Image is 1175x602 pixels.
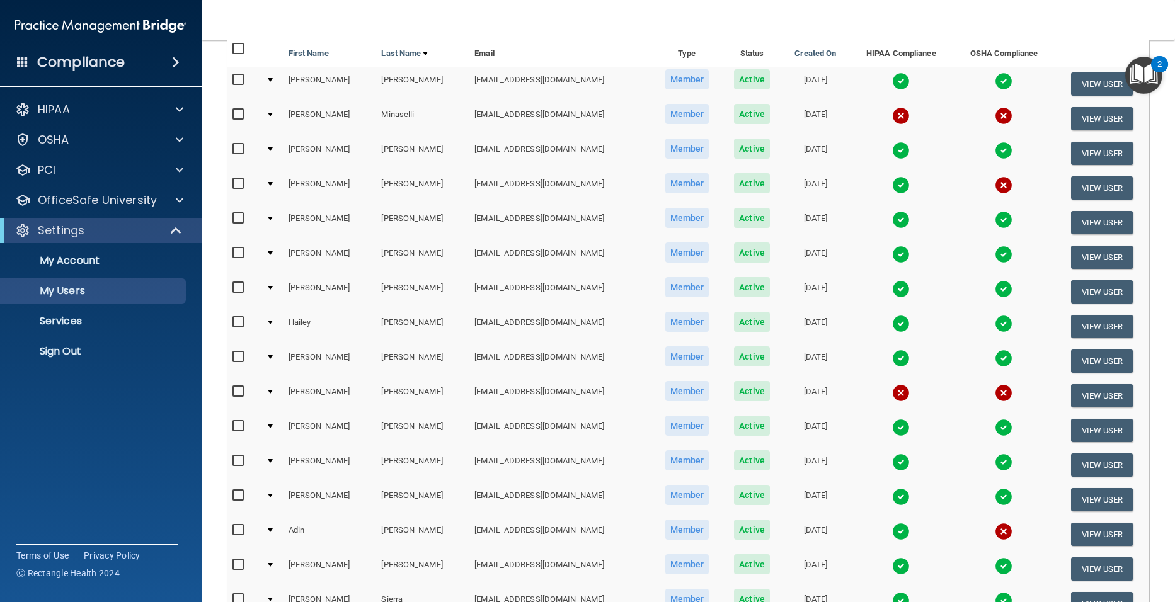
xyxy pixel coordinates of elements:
[1071,107,1133,130] button: View User
[284,552,377,586] td: [PERSON_NAME]
[15,223,183,238] a: Settings
[734,520,770,540] span: Active
[892,557,910,575] img: tick.e7d51cea.svg
[782,413,849,448] td: [DATE]
[665,69,709,89] span: Member
[15,132,183,147] a: OSHA
[284,240,377,275] td: [PERSON_NAME]
[8,315,180,327] p: Services
[1071,453,1133,477] button: View User
[376,171,469,205] td: [PERSON_NAME]
[469,275,651,309] td: [EMAIL_ADDRESS][DOMAIN_NAME]
[734,450,770,470] span: Active
[38,193,157,208] p: OfficeSafe University
[892,315,910,332] img: tick.e7d51cea.svg
[1125,57,1162,94] button: Open Resource Center, 2 new notifications
[376,101,469,136] td: Minaselli
[38,132,69,147] p: OSHA
[469,344,651,378] td: [EMAIL_ADDRESS][DOMAIN_NAME]
[1071,488,1133,511] button: View User
[995,142,1012,159] img: tick.e7d51cea.svg
[782,378,849,413] td: [DATE]
[892,142,910,159] img: tick.e7d51cea.svg
[794,46,836,61] a: Created On
[1071,142,1133,165] button: View User
[782,240,849,275] td: [DATE]
[734,104,770,124] span: Active
[665,416,709,436] span: Member
[15,13,186,38] img: PMB logo
[376,344,469,378] td: [PERSON_NAME]
[289,46,329,61] a: First Name
[469,309,651,344] td: [EMAIL_ADDRESS][DOMAIN_NAME]
[8,345,180,358] p: Sign Out
[892,523,910,540] img: tick.e7d51cea.svg
[734,173,770,193] span: Active
[782,136,849,171] td: [DATE]
[665,554,709,574] span: Member
[665,277,709,297] span: Member
[469,448,651,482] td: [EMAIL_ADDRESS][DOMAIN_NAME]
[665,450,709,470] span: Member
[665,208,709,228] span: Member
[8,254,180,267] p: My Account
[469,37,651,67] th: Email
[469,67,651,101] td: [EMAIL_ADDRESS][DOMAIN_NAME]
[782,101,849,136] td: [DATE]
[469,101,651,136] td: [EMAIL_ADDRESS][DOMAIN_NAME]
[284,517,377,552] td: Adin
[469,205,651,240] td: [EMAIL_ADDRESS][DOMAIN_NAME]
[734,139,770,159] span: Active
[16,549,69,562] a: Terms of Use
[995,557,1012,575] img: tick.e7d51cea.svg
[469,482,651,517] td: [EMAIL_ADDRESS][DOMAIN_NAME]
[892,107,910,125] img: cross.ca9f0e7f.svg
[995,176,1012,194] img: cross.ca9f0e7f.svg
[734,485,770,505] span: Active
[376,309,469,344] td: [PERSON_NAME]
[284,101,377,136] td: [PERSON_NAME]
[1071,419,1133,442] button: View User
[1071,211,1133,234] button: View User
[284,413,377,448] td: [PERSON_NAME]
[1071,176,1133,200] button: View User
[995,453,1012,471] img: tick.e7d51cea.svg
[995,488,1012,506] img: tick.e7d51cea.svg
[665,312,709,332] span: Member
[995,72,1012,90] img: tick.e7d51cea.svg
[892,349,910,367] img: tick.e7d51cea.svg
[376,413,469,448] td: [PERSON_NAME]
[15,162,183,178] a: PCI
[1071,557,1133,581] button: View User
[995,107,1012,125] img: cross.ca9f0e7f.svg
[38,162,55,178] p: PCI
[892,246,910,263] img: tick.e7d51cea.svg
[995,211,1012,229] img: tick.e7d51cea.svg
[892,488,910,506] img: tick.e7d51cea.svg
[469,240,651,275] td: [EMAIL_ADDRESS][DOMAIN_NAME]
[284,482,377,517] td: [PERSON_NAME]
[892,419,910,436] img: tick.e7d51cea.svg
[782,517,849,552] td: [DATE]
[995,280,1012,298] img: tick.e7d51cea.svg
[284,205,377,240] td: [PERSON_NAME]
[284,171,377,205] td: [PERSON_NAME]
[995,349,1012,367] img: tick.e7d51cea.svg
[734,554,770,574] span: Active
[1071,72,1133,96] button: View User
[1071,349,1133,373] button: View User
[284,67,377,101] td: [PERSON_NAME]
[995,419,1012,436] img: tick.e7d51cea.svg
[469,552,651,586] td: [EMAIL_ADDRESS][DOMAIN_NAME]
[376,205,469,240] td: [PERSON_NAME]
[734,242,770,263] span: Active
[734,277,770,297] span: Active
[376,136,469,171] td: [PERSON_NAME]
[284,378,377,413] td: [PERSON_NAME]
[376,448,469,482] td: [PERSON_NAME]
[1157,64,1162,81] div: 2
[782,309,849,344] td: [DATE]
[665,242,709,263] span: Member
[84,549,140,562] a: Privacy Policy
[782,67,849,101] td: [DATE]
